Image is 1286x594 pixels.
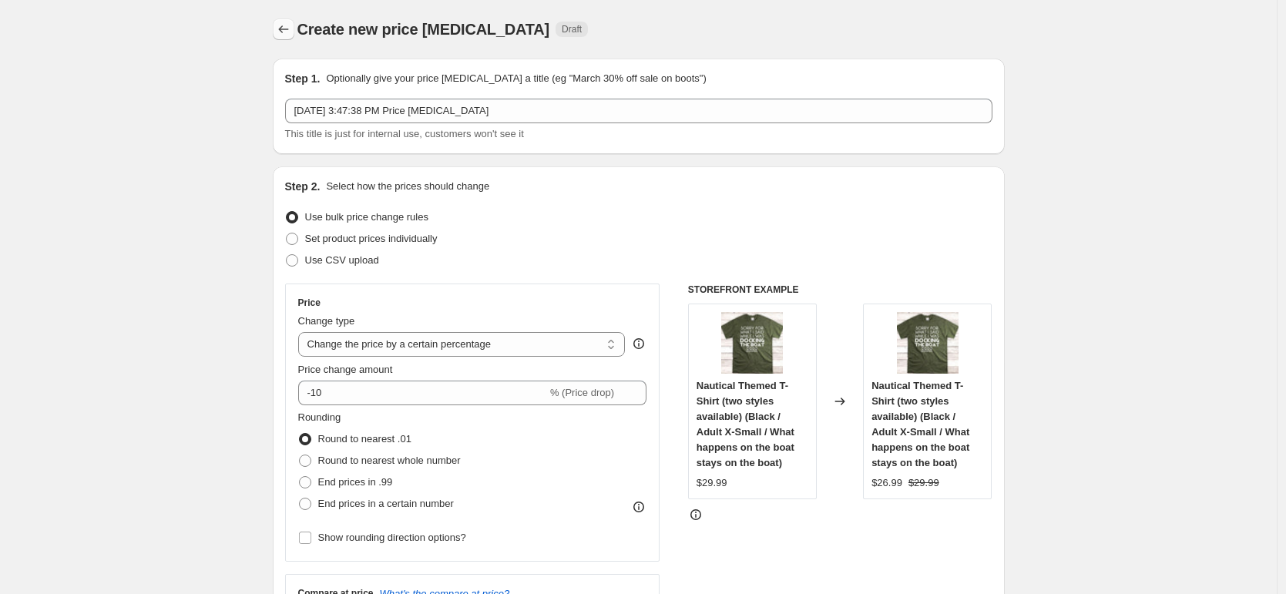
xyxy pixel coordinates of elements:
[318,498,454,509] span: End prices in a certain number
[721,312,783,374] img: Image_80x.jpg
[326,179,489,194] p: Select how the prices should change
[305,233,438,244] span: Set product prices individually
[871,475,902,491] div: $26.99
[285,99,992,123] input: 30% off holiday sale
[908,475,939,491] strike: $29.99
[562,23,582,35] span: Draft
[897,312,959,374] img: Image_80x.jpg
[688,284,992,296] h6: STOREFRONT EXAMPLE
[871,380,969,468] span: Nautical Themed T-Shirt (two styles available) (Black / Adult X-Small / What happens on the boat ...
[318,433,411,445] span: Round to nearest .01
[298,315,355,327] span: Change type
[318,476,393,488] span: End prices in .99
[273,18,294,40] button: Price change jobs
[326,71,706,86] p: Optionally give your price [MEDICAL_DATA] a title (eg "March 30% off sale on boots")
[285,179,321,194] h2: Step 2.
[305,254,379,266] span: Use CSV upload
[305,211,428,223] span: Use bulk price change rules
[697,380,794,468] span: Nautical Themed T-Shirt (two styles available) (Black / Adult X-Small / What happens on the boat ...
[298,381,547,405] input: -15
[297,21,550,38] span: Create new price [MEDICAL_DATA]
[298,297,321,309] h3: Price
[298,411,341,423] span: Rounding
[298,364,393,375] span: Price change amount
[697,475,727,491] div: $29.99
[285,71,321,86] h2: Step 1.
[318,532,466,543] span: Show rounding direction options?
[318,455,461,466] span: Round to nearest whole number
[550,387,614,398] span: % (Price drop)
[631,336,646,351] div: help
[285,128,524,139] span: This title is just for internal use, customers won't see it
